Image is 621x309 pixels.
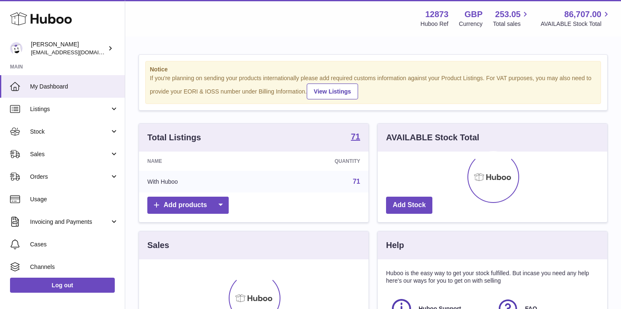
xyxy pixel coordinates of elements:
strong: Notice [150,66,596,73]
div: Currency [459,20,483,28]
h3: Help [386,240,404,251]
p: Huboo is the easy way to get your stock fulfilled. But incase you need any help here's our ways f... [386,269,599,285]
span: 253.05 [495,9,520,20]
span: Cases [30,241,119,248]
span: Listings [30,105,110,113]
span: Stock [30,128,110,136]
a: 71 [351,132,360,142]
h3: AVAILABLE Stock Total [386,132,479,143]
a: Add Stock [386,197,432,214]
th: Name [139,152,260,171]
a: View Listings [307,84,358,99]
strong: 71 [351,132,360,141]
strong: GBP [464,9,482,20]
strong: 12873 [425,9,449,20]
a: 71 [353,178,360,185]
a: Log out [10,278,115,293]
td: With Huboo [139,171,260,192]
span: [EMAIL_ADDRESS][DOMAIN_NAME] [31,49,123,56]
span: Invoicing and Payments [30,218,110,226]
span: Orders [30,173,110,181]
th: Quantity [260,152,369,171]
img: tikhon.oleinikov@sleepandglow.com [10,42,23,55]
span: My Dashboard [30,83,119,91]
div: If you're planning on sending your products internationally please add required customs informati... [150,74,596,99]
span: AVAILABLE Stock Total [540,20,611,28]
a: Add products [147,197,229,214]
span: 86,707.00 [564,9,601,20]
span: Channels [30,263,119,271]
div: Huboo Ref [421,20,449,28]
div: [PERSON_NAME] [31,41,106,56]
h3: Sales [147,240,169,251]
span: Usage [30,195,119,203]
span: Total sales [493,20,530,28]
h3: Total Listings [147,132,201,143]
a: 253.05 Total sales [493,9,530,28]
span: Sales [30,150,110,158]
a: 86,707.00 AVAILABLE Stock Total [540,9,611,28]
